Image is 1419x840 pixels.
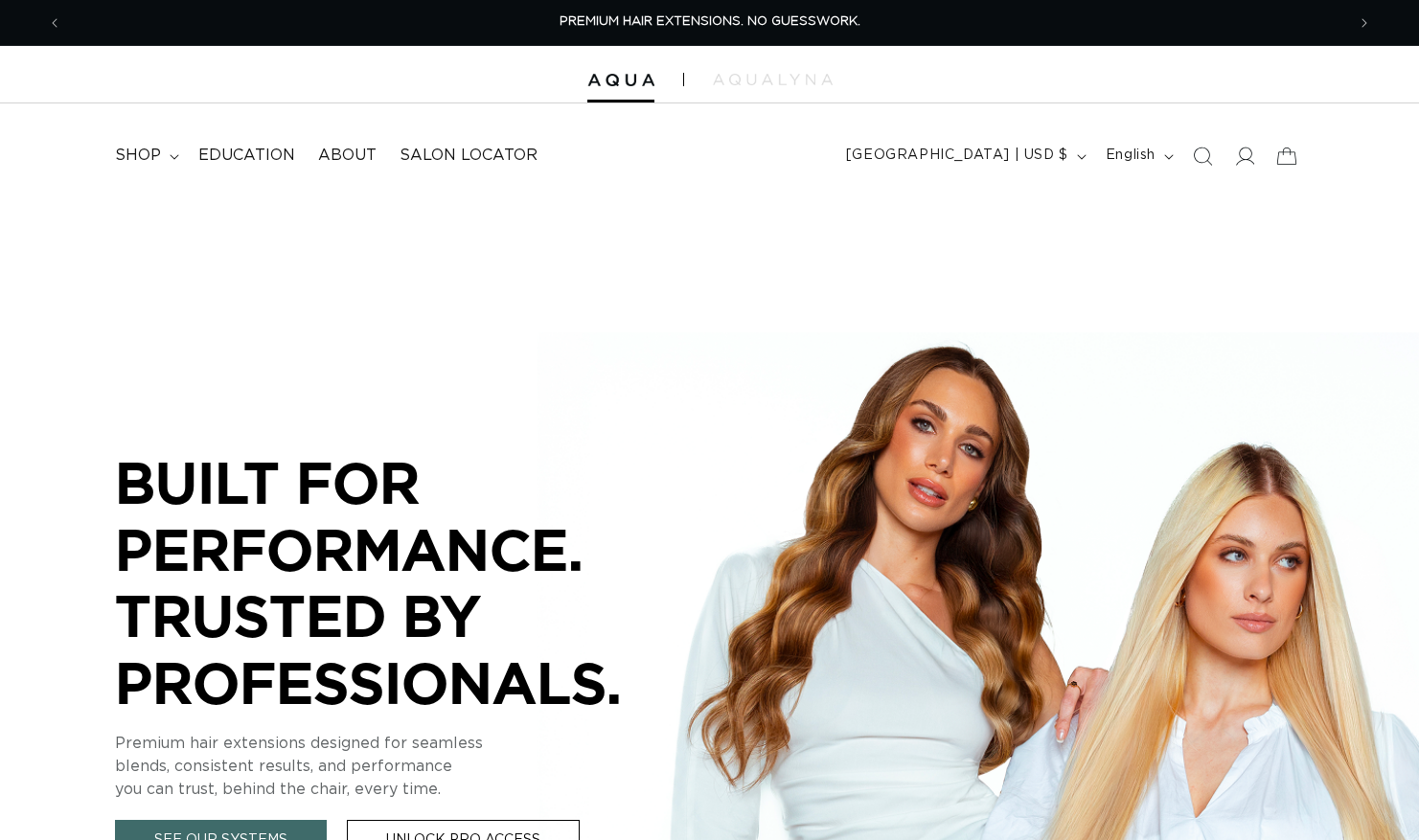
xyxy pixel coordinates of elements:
[198,146,295,166] span: Education
[846,146,1068,166] span: [GEOGRAPHIC_DATA] | USD $
[318,146,377,166] span: About
[713,74,833,85] img: aqualyna.com
[587,74,654,87] img: Aqua Hair Extensions
[115,146,161,166] span: shop
[388,134,549,177] a: Salon Locator
[835,138,1094,174] button: [GEOGRAPHIC_DATA] | USD $
[115,449,690,715] p: BUILT FOR PERFORMANCE. TRUSTED BY PROFESSIONALS.
[400,146,538,166] span: Salon Locator
[560,15,860,28] span: PREMIUM HAIR EXTENSIONS. NO GUESSWORK.
[115,732,690,801] p: Premium hair extensions designed for seamless blends, consistent results, and performance you can...
[103,134,187,177] summary: shop
[187,134,307,177] a: Education
[1343,5,1385,41] button: Next announcement
[307,134,388,177] a: About
[1181,135,1224,177] summary: Search
[1094,138,1181,174] button: English
[1106,146,1156,166] span: English
[34,5,76,41] button: Previous announcement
